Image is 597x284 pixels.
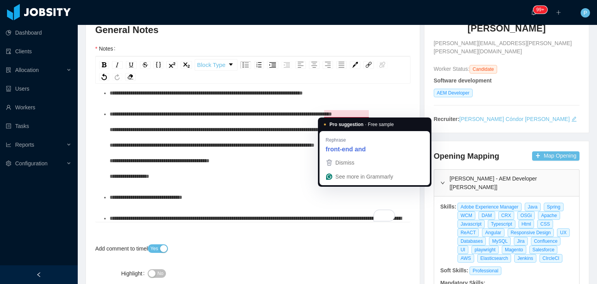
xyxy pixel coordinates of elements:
[95,46,119,52] label: Notes
[181,61,192,69] div: Subscript
[517,211,535,220] span: OSGi
[157,270,163,277] span: No
[95,56,410,84] div: rdw-toolbar
[440,203,456,210] strong: Skills:
[434,77,492,84] strong: Software development
[166,61,178,69] div: Superscript
[254,61,264,69] div: Ordered
[538,211,560,220] span: Apache
[529,245,558,254] span: Salesforce
[489,237,511,245] span: MySQL
[471,245,499,254] span: playwright
[362,59,389,71] div: rdw-link-control
[434,151,499,161] h4: Opening Mapping
[556,10,561,15] i: icon: plus
[482,228,504,237] span: Angular
[239,59,294,71] div: rdw-list-control
[124,73,137,81] div: rdw-remove-control
[15,142,34,148] span: Reports
[571,116,577,122] i: icon: edit
[470,65,497,74] span: Candidate
[309,61,319,69] div: Center
[434,170,579,196] div: icon: right[PERSON_NAME] - AEM Developer [[PERSON_NAME]]
[488,220,515,228] span: Typescript
[457,228,479,237] span: ReACT
[470,266,501,275] span: Professional
[295,61,306,69] div: Left
[457,211,475,220] span: WCM
[194,59,239,71] div: rdw-block-control
[336,61,347,69] div: Justify
[525,203,541,211] span: Java
[126,61,137,69] div: Underline
[267,61,278,69] div: Indent
[537,220,553,228] span: CSS
[457,237,486,245] span: Databases
[532,151,580,161] button: icon: plusMap Opening
[95,24,410,36] h3: General Notes
[477,254,511,263] span: Elasticsearch
[6,81,72,96] a: icon: robotUsers
[434,116,459,122] strong: Recruiter:
[294,59,348,71] div: rdw-textalign-control
[468,22,546,35] h3: [PERSON_NAME]
[154,61,163,69] div: Monospace
[377,61,388,69] div: Unlink
[195,59,237,71] div: rdw-dropdown
[531,10,536,15] i: icon: bell
[95,245,164,252] label: Add comment to timeline?
[99,73,109,81] div: Undo
[498,211,514,220] span: CRX
[150,245,158,252] span: Yes
[125,73,136,81] div: Remove
[6,25,72,40] a: icon: pie-chartDashboard
[6,44,72,59] a: icon: auditClients
[434,66,470,72] span: Worker Status:
[95,56,410,222] div: rdw-wrapper
[6,142,11,147] i: icon: line-chart
[531,237,561,245] span: Confluence
[323,61,333,69] div: Right
[15,67,39,73] span: Allocation
[348,59,362,71] div: rdw-color-picker
[440,181,445,185] i: icon: right
[457,254,474,263] span: AWS
[457,245,468,254] span: UI
[508,228,554,237] span: Responsive Design
[240,61,251,69] div: Unordered
[468,22,546,39] a: [PERSON_NAME]
[15,160,47,167] span: Configuration
[434,39,580,56] span: [PERSON_NAME][EMAIL_ADDRESS][PERSON_NAME][PERSON_NAME][DOMAIN_NAME]
[434,89,473,97] span: AEM Developer
[6,118,72,134] a: icon: profileTasks
[121,270,148,277] label: Highlight
[539,254,562,263] span: CIrcleCI
[514,254,536,263] span: Jenkins
[112,61,123,69] div: Italic
[112,73,122,81] div: Redo
[518,220,534,228] span: Html
[544,203,564,211] span: Spring
[6,67,11,73] i: icon: solution
[363,61,374,69] div: Link
[98,73,124,81] div: rdw-history-control
[101,85,405,221] div: To enrich screen reader interactions, please activate Accessibility in Grammarly extension settings
[195,60,237,70] a: Block Type
[459,116,570,122] a: [PERSON_NAME] Cóndor [PERSON_NAME]
[533,6,547,14] sup: 1702
[440,267,468,273] strong: Soft Skills:
[557,228,570,237] span: UX
[6,100,72,115] a: icon: userWorkers
[457,220,485,228] span: Javascript
[514,237,527,245] span: Jira
[281,61,292,69] div: Outdent
[98,59,194,71] div: rdw-inline-control
[197,57,225,73] span: Block Type
[99,61,109,69] div: Bold
[478,211,495,220] span: DAM
[457,203,522,211] span: Adobe Experience Manager
[583,8,587,18] span: P
[140,61,150,69] div: Strikethrough
[6,161,11,166] i: icon: setting
[502,245,526,254] span: Magento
